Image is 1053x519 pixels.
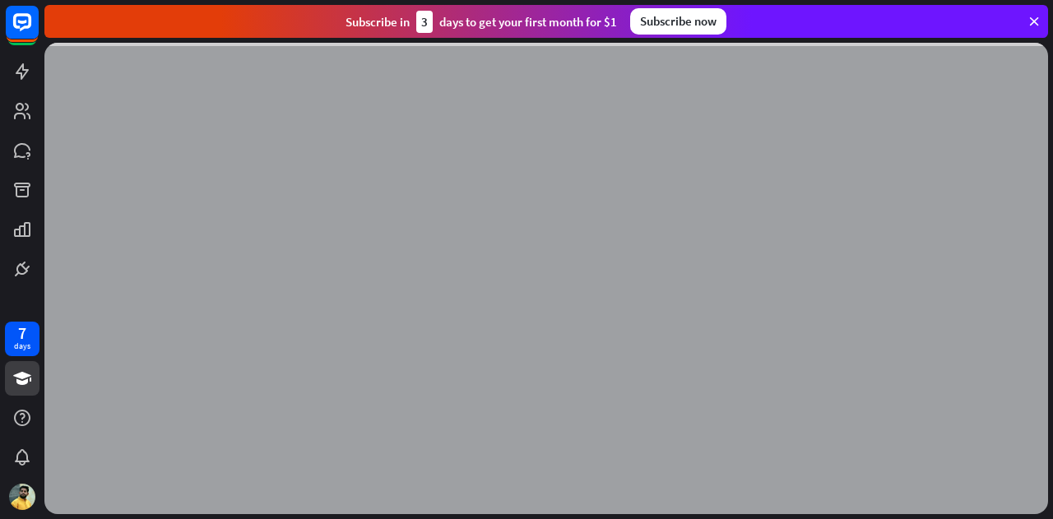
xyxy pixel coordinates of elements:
div: Subscribe in days to get your first month for $1 [346,11,617,33]
div: Subscribe now [630,8,726,35]
a: 7 days [5,322,39,356]
div: 3 [416,11,433,33]
div: 7 [18,326,26,341]
div: days [14,341,30,352]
